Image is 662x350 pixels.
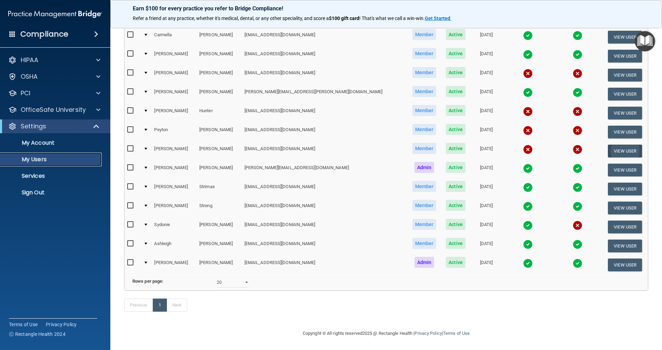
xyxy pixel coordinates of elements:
p: Sign Out [4,189,99,196]
a: PCI [8,89,100,97]
td: [DATE] [470,179,503,198]
button: View User [608,88,642,100]
td: [PERSON_NAME] [197,28,242,47]
td: Strong [197,198,242,217]
td: [PERSON_NAME] [197,236,242,255]
td: [EMAIL_ADDRESS][DOMAIN_NAME] [242,47,407,66]
span: Member [412,48,437,59]
td: Strimas [197,179,242,198]
img: PMB logo [8,7,102,21]
span: Admin [414,257,434,268]
b: Rows per page: [132,279,163,284]
span: Active [446,200,465,211]
a: 1 [153,299,167,312]
td: [DATE] [470,28,503,47]
span: Active [446,48,465,59]
span: Member [412,29,437,40]
a: HIPAA [8,56,100,64]
img: cross.ca9f0e7f.svg [523,107,533,116]
span: Active [446,29,465,40]
span: Member [412,219,437,230]
td: [EMAIL_ADDRESS][DOMAIN_NAME] [242,123,407,142]
span: Active [446,124,465,135]
span: Active [446,257,465,268]
img: cross.ca9f0e7f.svg [573,221,582,230]
td: [DATE] [470,198,503,217]
img: tick.e7d51cea.svg [573,164,582,173]
p: OSHA [21,72,38,81]
img: tick.e7d51cea.svg [573,259,582,268]
button: View User [608,221,642,233]
span: Active [446,86,465,97]
td: [DATE] [470,236,503,255]
td: [PERSON_NAME][EMAIL_ADDRESS][PERSON_NAME][DOMAIN_NAME] [242,85,407,104]
span: Member [412,105,437,116]
td: [PERSON_NAME] [151,85,197,104]
td: [DATE] [470,142,503,161]
td: [PERSON_NAME] [197,85,242,104]
span: ! That's what we call a win-win. [359,16,425,21]
span: Admin [414,162,434,173]
td: [EMAIL_ADDRESS][DOMAIN_NAME] [242,179,407,198]
td: [DATE] [470,161,503,179]
h4: Compliance [20,29,68,39]
a: Get Started [425,16,451,21]
td: Ashleigh [151,236,197,255]
img: tick.e7d51cea.svg [573,88,582,97]
img: tick.e7d51cea.svg [573,50,582,59]
a: OSHA [8,72,100,81]
span: Refer a friend at any practice, whether it's medical, dental, or any other speciality, and score a [133,16,329,21]
td: [PERSON_NAME] [197,217,242,236]
td: Carmella [151,28,197,47]
a: OfficeSafe University [8,106,100,114]
span: Member [412,86,437,97]
button: View User [608,240,642,252]
td: [PERSON_NAME] [151,142,197,161]
td: [DATE] [470,85,503,104]
img: tick.e7d51cea.svg [523,202,533,211]
button: View User [608,145,642,157]
img: tick.e7d51cea.svg [523,88,533,97]
button: View User [608,69,642,81]
td: [EMAIL_ADDRESS][DOMAIN_NAME] [242,236,407,255]
img: cross.ca9f0e7f.svg [573,107,582,116]
span: Active [446,67,465,78]
td: [PERSON_NAME] [197,142,242,161]
img: cross.ca9f0e7f.svg [573,145,582,154]
button: View User [608,202,642,214]
td: [DATE] [470,104,503,123]
a: Privacy Policy [46,321,77,328]
button: View User [608,31,642,43]
td: [EMAIL_ADDRESS][DOMAIN_NAME] [242,255,407,274]
button: View User [608,126,642,138]
span: Member [412,200,437,211]
div: Copyright © All rights reserved 2025 @ Rectangle Health | | [260,322,512,344]
td: [PERSON_NAME][EMAIL_ADDRESS][DOMAIN_NAME] [242,161,407,179]
td: [DATE] [470,123,503,142]
a: Settings [8,122,100,130]
img: tick.e7d51cea.svg [523,31,533,40]
img: tick.e7d51cea.svg [523,240,533,249]
a: Terms of Use [443,331,470,336]
td: [DATE] [470,66,503,85]
td: [EMAIL_ADDRESS][DOMAIN_NAME] [242,66,407,85]
p: HIPAA [21,56,38,64]
td: [PERSON_NAME] [197,66,242,85]
td: [EMAIL_ADDRESS][DOMAIN_NAME] [242,217,407,236]
span: Ⓒ Rectangle Health 2024 [9,331,66,338]
p: Services [4,173,99,179]
img: tick.e7d51cea.svg [523,221,533,230]
img: cross.ca9f0e7f.svg [523,69,533,78]
a: Privacy Policy [414,331,442,336]
p: Settings [21,122,46,130]
td: Sydonie [151,217,197,236]
td: [DATE] [470,47,503,66]
td: [PERSON_NAME] [197,161,242,179]
p: Earn $100 for every practice you refer to Bridge Compliance! [133,5,640,12]
button: Open Resource Center [635,31,655,51]
td: [PERSON_NAME] [197,255,242,274]
a: Terms of Use [9,321,38,328]
a: Next [167,299,187,312]
span: Active [446,162,465,173]
td: [PERSON_NAME] [151,198,197,217]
